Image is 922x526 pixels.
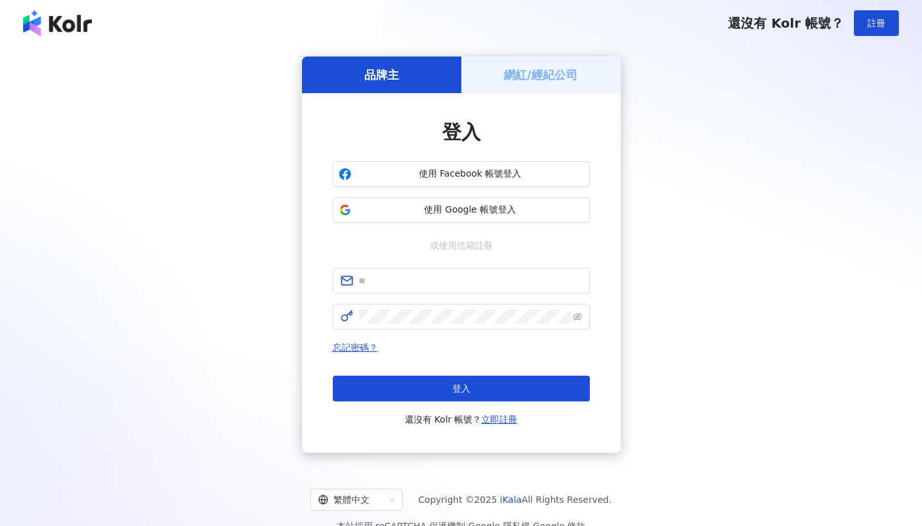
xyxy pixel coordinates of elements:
div: 繁體中文 [318,489,384,510]
span: 還沒有 Kolr 帳號？ [728,15,844,31]
a: 忘記密碼？ [333,342,378,353]
span: 註冊 [867,18,885,28]
button: 使用 Google 帳號登入 [333,197,590,223]
span: 登入 [452,383,470,394]
button: 註冊 [854,10,899,36]
a: iKala [500,495,522,505]
span: 使用 Google 帳號登入 [357,204,584,216]
h5: 品牌主 [364,67,399,83]
h5: 網紅/經紀公司 [504,67,578,83]
span: 或使用信箱註冊 [421,238,502,252]
button: 登入 [333,376,590,401]
span: 使用 Facebook 帳號登入 [357,168,584,180]
a: 立即註冊 [481,414,517,425]
span: 還沒有 Kolr 帳號？ [405,412,518,427]
img: logo [23,10,92,36]
span: 登入 [442,121,481,143]
span: eye-invisible [573,312,582,321]
button: 使用 Facebook 帳號登入 [333,161,590,187]
span: Copyright © 2025 All Rights Reserved. [418,492,612,507]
